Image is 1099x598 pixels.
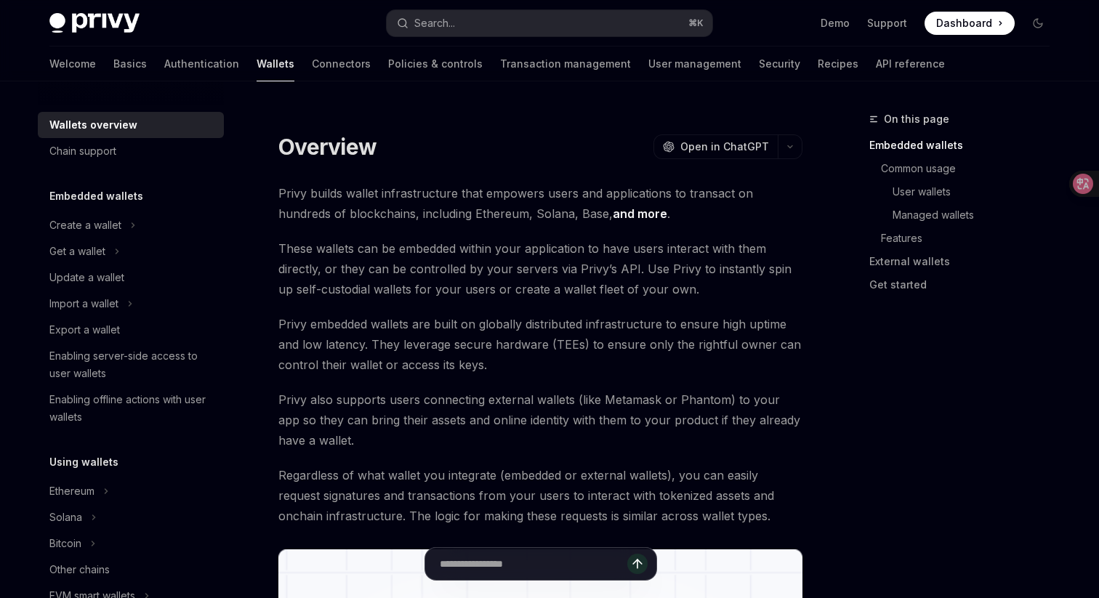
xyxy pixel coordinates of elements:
[49,187,143,205] h5: Embedded wallets
[49,217,121,234] div: Create a wallet
[49,347,215,382] div: Enabling server-side access to user wallets
[257,47,294,81] a: Wallets
[869,250,1061,273] a: External wallets
[278,389,802,450] span: Privy also supports users connecting external wallets (like Metamask or Phantom) to your app so t...
[869,134,1061,157] a: Embedded wallets
[388,47,483,81] a: Policies & controls
[38,212,224,238] button: Toggle Create a wallet section
[867,16,907,31] a: Support
[869,203,1061,227] a: Managed wallets
[869,180,1061,203] a: User wallets
[38,317,224,343] a: Export a wallet
[680,140,769,154] span: Open in ChatGPT
[113,47,147,81] a: Basics
[278,134,377,160] h1: Overview
[627,554,648,574] button: Send message
[278,465,802,526] span: Regardless of what wallet you integrate (embedded or external wallets), you can easily request si...
[925,12,1015,35] a: Dashboard
[49,295,118,312] div: Import a wallet
[49,535,81,552] div: Bitcoin
[648,47,741,81] a: User management
[38,387,224,430] a: Enabling offline actions with user wallets
[164,47,239,81] a: Authentication
[49,321,120,339] div: Export a wallet
[49,243,105,260] div: Get a wallet
[49,561,110,578] div: Other chains
[869,227,1061,250] a: Features
[884,110,949,128] span: On this page
[821,16,850,31] a: Demo
[278,238,802,299] span: These wallets can be embedded within your application to have users interact with them directly, ...
[869,273,1061,296] a: Get started
[38,530,224,557] button: Toggle Bitcoin section
[312,47,371,81] a: Connectors
[49,13,140,33] img: dark logo
[38,504,224,530] button: Toggle Solana section
[38,343,224,387] a: Enabling server-side access to user wallets
[759,47,800,81] a: Security
[49,509,82,526] div: Solana
[49,391,215,426] div: Enabling offline actions with user wallets
[387,10,712,36] button: Open search
[278,183,802,224] span: Privy builds wallet infrastructure that empowers users and applications to transact on hundreds o...
[38,264,224,291] a: Update a wallet
[38,238,224,264] button: Toggle Get a wallet section
[38,478,224,504] button: Toggle Ethereum section
[653,134,778,159] button: Open in ChatGPT
[818,47,858,81] a: Recipes
[500,47,631,81] a: Transaction management
[869,157,1061,180] a: Common usage
[688,17,704,29] span: ⌘ K
[38,557,224,583] a: Other chains
[440,548,627,580] input: Ask a question...
[613,206,667,222] a: and more
[49,142,116,160] div: Chain support
[49,116,137,134] div: Wallets overview
[278,314,802,375] span: Privy embedded wallets are built on globally distributed infrastructure to ensure high uptime and...
[49,482,94,500] div: Ethereum
[414,15,455,32] div: Search...
[38,291,224,317] button: Toggle Import a wallet section
[49,453,118,471] h5: Using wallets
[49,269,124,286] div: Update a wallet
[876,47,945,81] a: API reference
[49,47,96,81] a: Welcome
[38,138,224,164] a: Chain support
[936,16,992,31] span: Dashboard
[38,112,224,138] a: Wallets overview
[1026,12,1050,35] button: Toggle dark mode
